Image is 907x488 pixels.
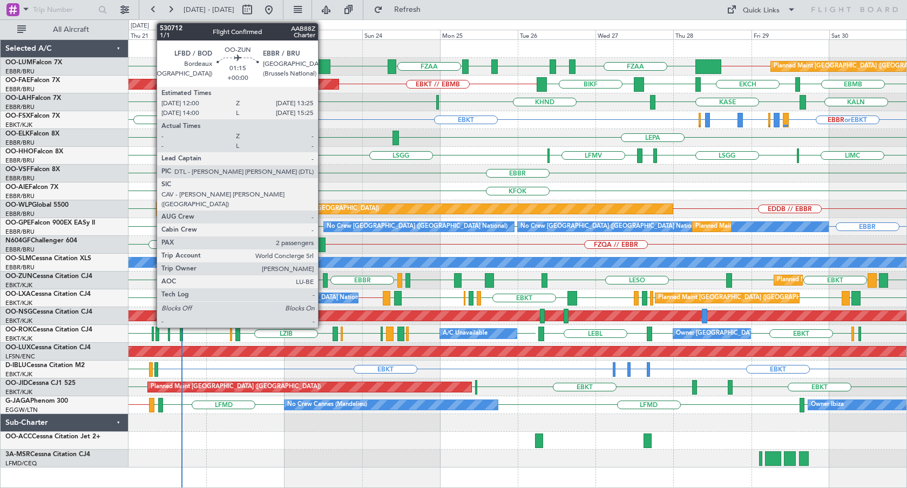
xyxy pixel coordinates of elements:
[5,113,60,119] a: OO-FSXFalcon 7X
[5,309,32,315] span: OO-NSG
[5,317,32,325] a: EBKT/KJK
[5,263,35,272] a: EBBR/BRU
[5,131,30,137] span: OO-ELK
[5,344,91,351] a: OO-LUXCessna Citation CJ4
[5,192,35,200] a: EBBR/BRU
[5,291,31,297] span: OO-LXA
[5,184,29,191] span: OO-AIE
[5,220,95,226] a: OO-GPEFalcon 900EX EASy II
[5,157,35,165] a: EBBR/BRU
[5,184,58,191] a: OO-AIEFalcon 7X
[5,238,31,244] span: N604GF
[28,26,114,33] span: All Aircraft
[5,95,31,101] span: OO-LAH
[5,327,32,333] span: OO-ROK
[151,379,321,395] div: Planned Maint [GEOGRAPHIC_DATA] ([GEOGRAPHIC_DATA])
[5,370,32,378] a: EBKT/KJK
[131,22,149,31] div: [DATE]
[440,30,518,39] div: Mon 25
[5,255,31,262] span: OO-SLM
[5,228,35,236] a: EBBR/BRU
[5,166,30,173] span: OO-VSF
[5,353,35,361] a: LFSN/ENC
[5,398,30,404] span: G-JAGA
[5,451,90,458] a: 3A-MSRCessna Citation CJ4
[5,202,69,208] a: OO-WLPGlobal 5500
[5,246,35,254] a: EBBR/BRU
[327,219,507,235] div: No Crew [GEOGRAPHIC_DATA] ([GEOGRAPHIC_DATA] National)
[5,174,35,182] a: EBBR/BRU
[5,362,85,369] a: D-IBLUCessna Citation M2
[5,59,32,66] span: OO-LUM
[518,30,595,39] div: Tue 26
[5,166,60,173] a: OO-VSFFalcon 8X
[743,5,780,16] div: Quick Links
[752,30,829,39] div: Fri 29
[5,77,60,84] a: OO-FAEFalcon 7X
[12,21,117,38] button: All Aircraft
[5,273,32,280] span: OO-ZUN
[443,326,488,342] div: A/C Unavailable
[5,451,30,458] span: 3A-MSR
[520,219,701,235] div: No Crew [GEOGRAPHIC_DATA] ([GEOGRAPHIC_DATA] National)
[676,326,822,342] div: Owner [GEOGRAPHIC_DATA]-[GEOGRAPHIC_DATA]
[5,103,35,111] a: EBBR/BRU
[5,238,77,244] a: N604GFChallenger 604
[811,397,844,413] div: Owner Ibiza
[5,291,91,297] a: OO-LXACessna Citation CJ4
[5,113,30,119] span: OO-FSX
[184,5,234,15] span: [DATE] - [DATE]
[369,1,434,18] button: Refresh
[5,335,32,343] a: EBKT/KJK
[721,1,801,18] button: Quick Links
[5,380,28,387] span: OO-JID
[5,327,92,333] a: OO-ROKCessna Citation CJ4
[5,398,68,404] a: G-JAGAPhenom 300
[164,290,365,306] div: A/C Unavailable [GEOGRAPHIC_DATA] ([GEOGRAPHIC_DATA] National)
[5,210,35,218] a: EBBR/BRU
[5,77,30,84] span: OO-FAE
[5,148,33,155] span: OO-HHO
[5,380,76,387] a: OO-JIDCessna CJ1 525
[595,30,673,39] div: Wed 27
[695,219,891,235] div: Planned Maint [GEOGRAPHIC_DATA] ([GEOGRAPHIC_DATA] National)
[5,406,38,414] a: EGGW/LTN
[5,281,32,289] a: EBKT/KJK
[5,433,32,440] span: OO-ACC
[5,67,35,76] a: EBBR/BRU
[658,290,854,306] div: Planned Maint [GEOGRAPHIC_DATA] ([GEOGRAPHIC_DATA] National)
[362,30,440,39] div: Sun 24
[5,388,32,396] a: EBKT/KJK
[829,30,907,39] div: Sat 30
[209,201,379,217] div: Planned Maint [GEOGRAPHIC_DATA] ([GEOGRAPHIC_DATA])
[673,30,751,39] div: Thu 28
[33,2,95,18] input: Trip Number
[5,95,61,101] a: OO-LAHFalcon 7X
[5,139,35,147] a: EBBR/BRU
[5,121,32,129] a: EBKT/KJK
[5,433,100,440] a: OO-ACCCessna Citation Jet 2+
[285,30,362,39] div: Sat 23
[5,362,26,369] span: D-IBLU
[5,202,32,208] span: OO-WLP
[5,459,37,467] a: LFMD/CEQ
[5,131,59,137] a: OO-ELKFalcon 8X
[5,309,92,315] a: OO-NSGCessna Citation CJ4
[5,85,35,93] a: EBBR/BRU
[5,148,63,155] a: OO-HHOFalcon 8X
[5,344,31,351] span: OO-LUX
[5,255,91,262] a: OO-SLMCessna Citation XLS
[206,30,284,39] div: Fri 22
[5,299,32,307] a: EBKT/KJK
[385,6,430,13] span: Refresh
[287,397,367,413] div: No Crew Cannes (Mandelieu)
[777,272,903,288] div: Planned Maint Kortrijk-[GEOGRAPHIC_DATA]
[5,273,92,280] a: OO-ZUNCessna Citation CJ4
[5,59,62,66] a: OO-LUMFalcon 7X
[128,30,206,39] div: Thu 21
[5,220,31,226] span: OO-GPE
